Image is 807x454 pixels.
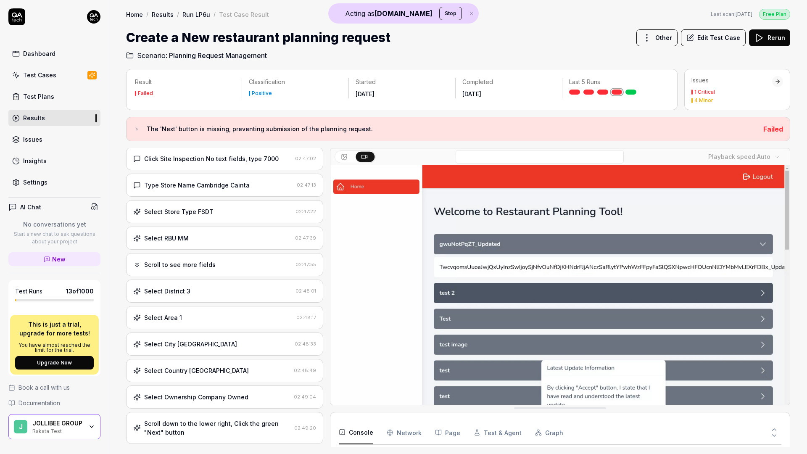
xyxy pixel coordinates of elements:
[249,78,342,86] p: Classification
[23,156,47,165] div: Insights
[14,420,27,433] span: J
[387,421,422,444] button: Network
[18,383,70,392] span: Book a call with us
[759,9,790,20] div: Free Plan
[295,209,316,214] time: 02:47:22
[294,425,316,431] time: 02:49:20
[144,154,279,163] div: Click Site Inspection No text fields, type 7000
[8,45,100,62] a: Dashboard
[8,414,100,439] button: JJOLLIBEE GROUPRakata Test
[694,98,713,103] div: 4 Minor
[15,356,94,370] button: Upgrade Now
[569,78,662,86] p: Last 5 Runs
[15,320,94,338] p: This is just a trial, upgrade for more tests!
[20,203,41,211] h4: AI Chat
[295,288,316,294] time: 02:48:01
[356,78,448,86] p: Started
[8,220,100,229] p: No conversations yet
[295,261,316,267] time: 02:47:55
[8,383,100,392] a: Book a call with us
[435,421,460,444] button: Page
[356,90,374,98] time: [DATE]
[711,11,752,18] button: Last scan:[DATE]
[439,7,462,20] button: Stop
[294,367,316,373] time: 02:48:49
[138,91,153,96] div: Failed
[736,11,752,17] time: [DATE]
[8,67,100,83] a: Test Cases
[252,91,272,96] div: Positive
[146,10,148,18] div: /
[126,10,143,18] a: Home
[87,10,100,24] img: 7ccf6c19-61ad-4a6c-8811-018b02a1b829.jpg
[474,421,522,444] button: Test & Agent
[18,399,60,407] span: Documentation
[144,234,189,243] div: Select RBU MM
[126,28,390,47] h1: Create a New restaurant planning request
[681,29,746,46] button: Edit Test Case
[32,420,83,427] div: JOLLIBEE GROUP
[295,341,316,347] time: 02:48:33
[535,421,563,444] button: Graph
[144,419,291,437] div: Scroll down to the lower right, Click the green "Next" button
[8,88,100,105] a: Test Plans
[177,10,179,18] div: /
[23,92,54,101] div: Test Plans
[135,50,167,61] span: Scenario:
[144,207,214,216] div: Select Store Type FSDT
[297,182,316,188] time: 02:47:13
[182,10,210,18] a: Run LP6u
[219,10,269,18] div: Test Case Result
[462,90,481,98] time: [DATE]
[296,314,316,320] time: 02:48:17
[15,288,42,295] h5: Test Runs
[144,313,182,322] div: Select Area 1
[169,50,267,61] span: Planning Request Management
[8,153,100,169] a: Insights
[23,178,47,187] div: Settings
[295,156,316,161] time: 02:47:02
[144,393,248,401] div: Select Ownership Company Owned
[23,135,42,144] div: Issues
[763,125,783,133] span: Failed
[23,49,55,58] div: Dashboard
[708,152,770,161] div: Playback speed:
[32,427,83,434] div: Rakata Test
[135,78,235,86] p: Result
[462,78,555,86] p: Completed
[126,50,267,61] a: Scenario:Planning Request Management
[214,10,216,18] div: /
[759,8,790,20] button: Free Plan
[15,343,94,353] p: You have almost reached the limit for the trial.
[66,287,94,296] span: 13 of 1000
[339,421,373,444] button: Console
[694,90,715,95] div: 1 Critical
[749,29,790,46] button: Rerun
[691,76,772,84] div: Issues
[711,11,752,18] span: Last scan:
[144,340,237,348] div: Select City [GEOGRAPHIC_DATA]
[8,252,100,266] a: New
[8,174,100,190] a: Settings
[144,260,216,269] div: Scroll to see more fields
[23,113,45,122] div: Results
[8,131,100,148] a: Issues
[636,29,678,46] button: Other
[294,394,316,400] time: 02:49:04
[144,287,190,296] div: Select District 3
[8,110,100,126] a: Results
[23,71,56,79] div: Test Cases
[147,124,757,134] h3: The 'Next' button is missing, preventing submission of the planning request.
[144,181,250,190] div: Type Store Name Cambridge Cainta
[133,124,757,134] button: The 'Next' button is missing, preventing submission of the planning request.
[52,255,66,264] span: New
[8,399,100,407] a: Documentation
[8,230,100,245] p: Start a new chat to ask questions about your project
[144,366,249,375] div: Select Country [GEOGRAPHIC_DATA]
[295,235,316,241] time: 02:47:39
[152,10,174,18] a: Results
